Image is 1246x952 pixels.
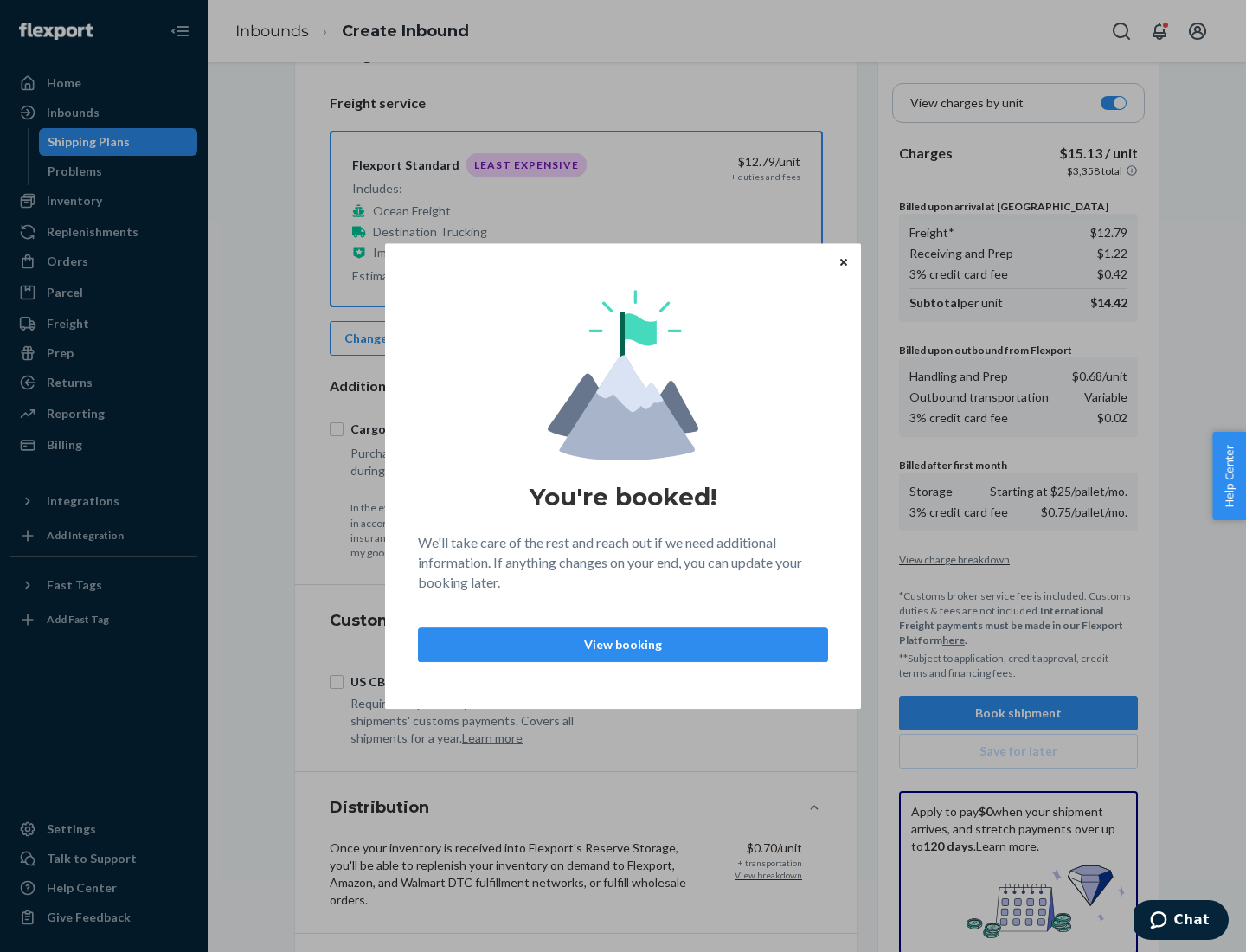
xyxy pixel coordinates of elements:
p: We'll take care of the rest and reach out if we need additional information. If anything changes ... [418,533,828,593]
p: View booking [433,636,813,653]
h1: You're booked! [530,481,716,512]
img: svg+xml,%3Csvg%20viewBox%3D%220%200%20174%20197%22%20fill%3D%22none%22%20xmlns%3D%22http%3A%2F%2F... [548,290,698,460]
button: Close [835,252,852,271]
span: Chat [41,12,76,28]
button: View booking [418,627,828,662]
